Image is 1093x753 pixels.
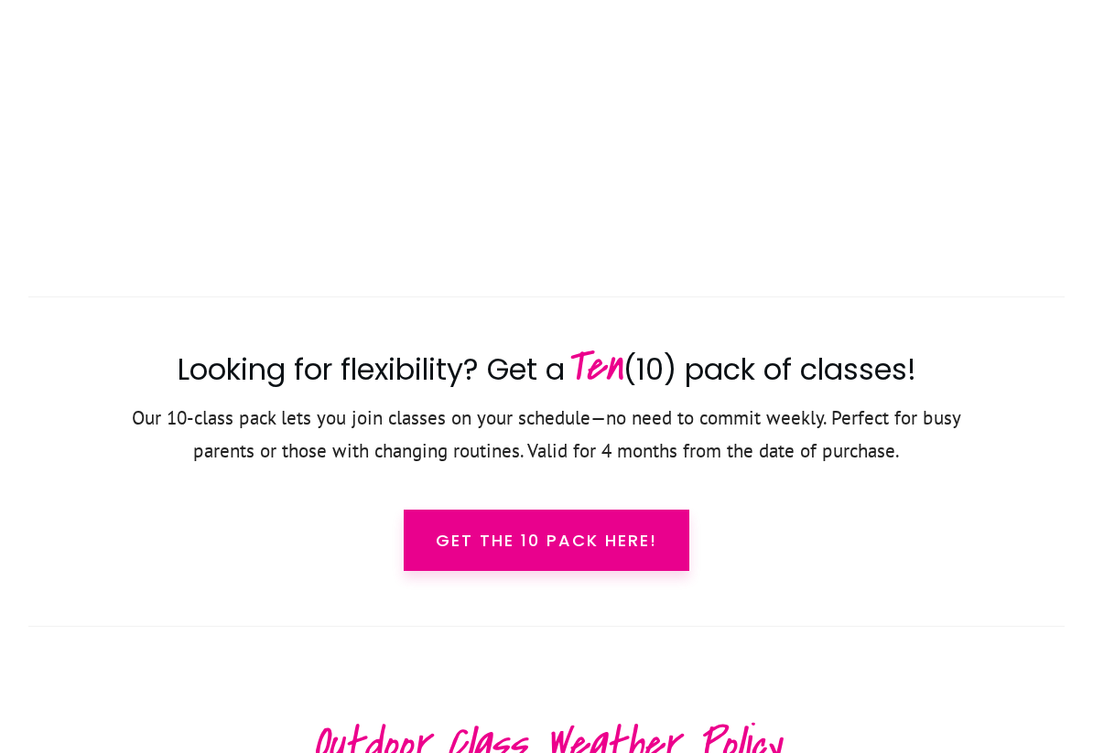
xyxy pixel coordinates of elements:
h3: Looking for flexibility? Get a (10) pack of classes! [28,344,1065,400]
span: Get the 10 pack here! [436,528,657,553]
span: Ten [565,335,623,397]
a: Get the 10 pack here! [404,510,689,571]
p: Our 10-class pack lets you join classes on your schedule—no need to commit weekly. Perfect for bu... [116,402,977,491]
